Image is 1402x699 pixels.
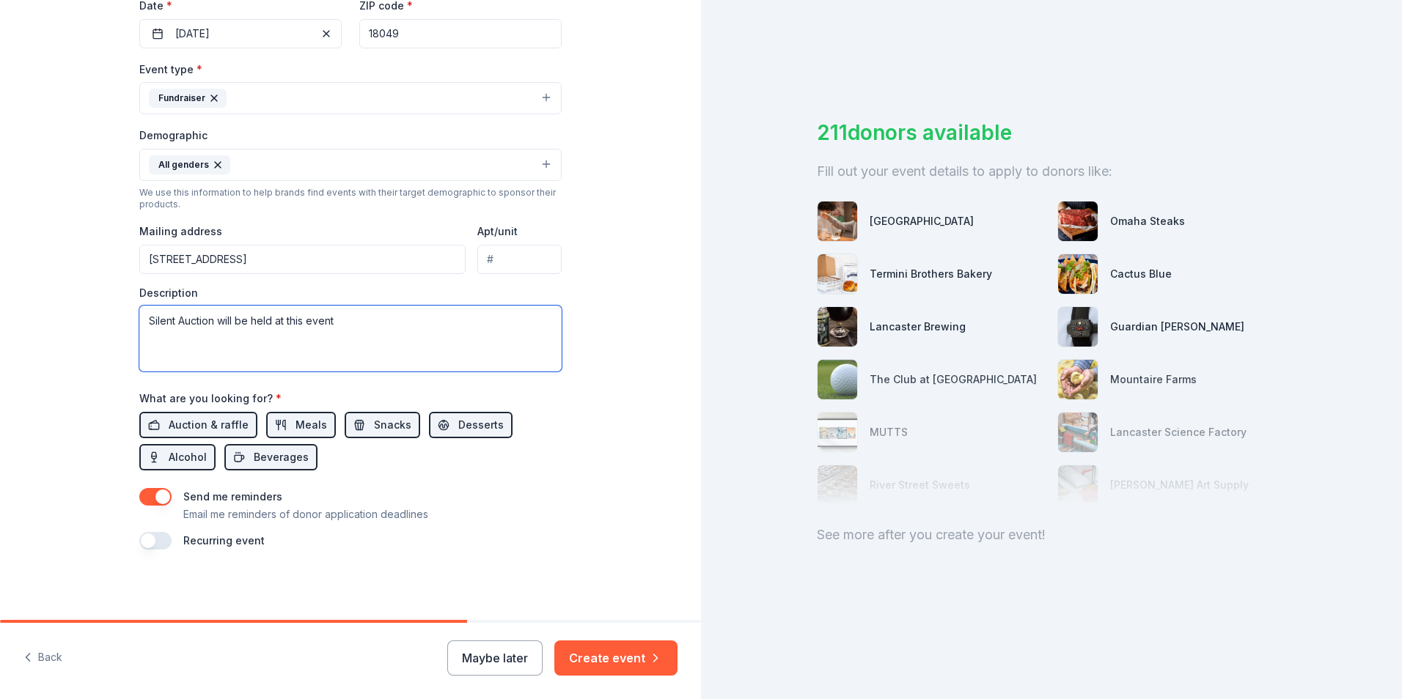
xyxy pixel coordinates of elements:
[1110,265,1172,283] div: Cactus Blue
[447,640,543,676] button: Maybe later
[1058,201,1098,241] img: photo for Omaha Steaks
[374,416,411,434] span: Snacks
[817,160,1286,183] div: Fill out your event details to apply to donors like:
[139,286,198,300] label: Description
[818,307,857,347] img: photo for Lancaster Brewing
[266,412,336,438] button: Meals
[139,149,562,181] button: All genders
[139,444,216,470] button: Alcohol
[139,187,562,210] div: We use this information to help brands find events with their target demographic to sponsor their...
[345,412,420,438] button: Snacks
[870,318,966,336] div: Lancaster Brewing
[1058,307,1098,347] img: photo for Guardian Angel Device
[1110,318,1244,336] div: Guardian [PERSON_NAME]
[554,640,678,676] button: Create event
[296,416,327,434] span: Meals
[149,89,227,108] div: Fundraiser
[169,416,249,434] span: Auction & raffle
[139,19,342,48] button: [DATE]
[139,412,257,438] button: Auction & raffle
[818,201,857,241] img: photo for Da Vinci Science Center
[139,82,562,114] button: Fundraiser
[254,448,309,466] span: Beverages
[183,506,428,523] p: Email me reminders of donor application deadlines
[429,412,513,438] button: Desserts
[149,155,230,174] div: All genders
[139,128,208,143] label: Demographic
[359,19,562,48] input: 12345 (U.S. only)
[224,444,318,470] button: Beverages
[139,306,562,371] textarea: Silent Auction will be held at this event
[458,416,504,434] span: Desserts
[139,224,222,239] label: Mailing address
[139,62,202,77] label: Event type
[818,254,857,294] img: photo for Termini Brothers Bakery
[1058,254,1098,294] img: photo for Cactus Blue
[139,245,466,274] input: Enter a US address
[169,448,207,466] span: Alcohol
[870,212,974,230] div: [GEOGRAPHIC_DATA]
[817,117,1286,148] div: 211 donors available
[817,523,1286,547] div: See more after you create your event!
[23,643,62,673] button: Back
[139,391,282,406] label: What are you looking for?
[183,534,265,547] label: Recurring event
[1110,212,1185,230] div: Omaha Steaks
[183,490,282,503] label: Send me reminders
[477,224,518,239] label: Apt/unit
[870,265,992,283] div: Termini Brothers Bakery
[477,245,562,274] input: #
